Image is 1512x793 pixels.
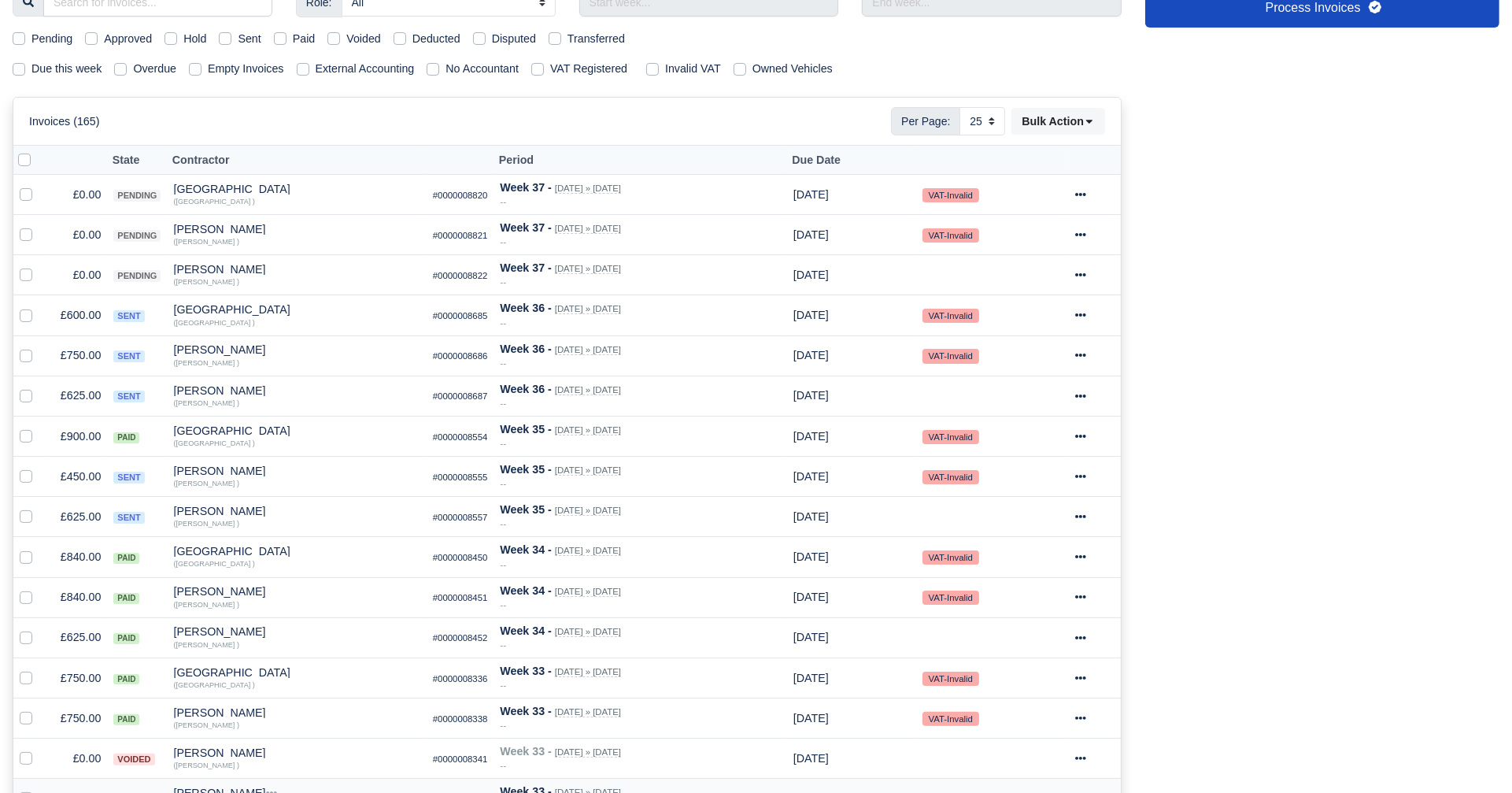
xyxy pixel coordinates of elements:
[107,146,167,175] th: State
[113,633,139,644] span: paid
[433,391,488,401] small: #0000008687
[45,376,107,416] td: £625.00
[173,385,420,396] div: [PERSON_NAME]
[922,550,979,565] small: VAT-Invalid
[173,762,239,769] small: ([PERSON_NAME] )
[1433,717,1512,793] iframe: Chat Widget
[500,261,551,274] strong: Week 37 -
[316,60,415,78] label: External Accounting
[173,319,254,327] small: ([GEOGRAPHIC_DATA] )
[922,228,979,243] small: VAT-Invalid
[500,624,551,637] strong: Week 34 -
[492,30,536,48] label: Disputed
[173,721,239,729] small: ([PERSON_NAME] )
[45,416,107,456] td: £900.00
[555,183,621,194] small: [DATE] » [DATE]
[173,238,239,246] small: ([PERSON_NAME] )
[113,714,139,725] span: paid
[173,304,420,315] div: [GEOGRAPHIC_DATA]
[113,553,139,564] span: paid
[891,107,960,135] span: Per Page:
[793,631,829,643] span: 5 days ago
[433,674,488,684] small: #0000008336
[173,520,239,528] small: ([PERSON_NAME] )
[433,754,488,764] small: #0000008341
[113,512,144,524] span: sent
[45,215,107,255] td: £0.00
[500,584,551,597] strong: Week 34 -
[922,672,979,686] small: VAT-Invalid
[173,224,420,235] div: [PERSON_NAME]
[113,391,144,402] span: sent
[793,591,829,603] span: 5 days ago
[173,586,420,597] div: [PERSON_NAME]
[555,224,621,234] small: [DATE] » [DATE]
[45,699,107,739] td: £750.00
[31,60,102,78] label: Due this week
[555,667,621,677] small: [DATE] » [DATE]
[793,510,829,523] span: 1 day from now
[500,600,506,610] i: --
[445,60,519,78] label: No Accountant
[45,617,107,658] td: £625.00
[433,271,488,280] small: #0000008822
[500,560,506,569] i: --
[500,221,551,234] strong: Week 37 -
[45,739,107,779] td: £0.00
[500,277,506,287] i: --
[793,430,829,443] span: 1 day from now
[793,712,829,724] span: 1 week ago
[500,197,506,206] i: --
[173,439,254,447] small: ([GEOGRAPHIC_DATA] )
[500,705,551,717] strong: Week 33 -
[45,175,107,215] td: £0.00
[500,680,506,690] i: --
[45,255,107,295] td: £0.00
[173,183,420,195] div: [GEOGRAPHIC_DATA]
[555,707,621,717] small: [DATE] » [DATE]
[113,593,139,604] span: paid
[173,480,239,487] small: ([PERSON_NAME] )
[346,30,381,48] label: Voided
[793,188,829,201] span: 2 weeks from now
[173,707,420,718] div: [PERSON_NAME]
[173,641,239,649] small: ([PERSON_NAME] )
[45,658,107,698] td: £750.00
[433,191,488,200] small: #0000008820
[45,497,107,537] td: £625.00
[173,359,239,367] small: ([PERSON_NAME] )
[113,472,144,484] span: sent
[922,309,979,323] small: VAT-Invalid
[793,550,829,563] span: 5 days ago
[113,674,139,685] span: paid
[500,665,551,677] strong: Week 33 -
[133,60,176,78] label: Overdue
[500,423,551,435] strong: Week 35 -
[183,30,206,48] label: Hold
[113,270,161,282] span: pending
[173,344,420,355] div: [PERSON_NAME]
[208,60,284,78] label: Empty Invoices
[433,472,488,482] small: #0000008555
[793,349,829,361] span: 1 week from now
[793,228,829,241] span: 2 weeks from now
[173,667,420,678] div: [GEOGRAPHIC_DATA]
[500,543,551,556] strong: Week 34 -
[173,425,420,436] div: [GEOGRAPHIC_DATA]
[500,343,551,355] strong: Week 36 -
[173,278,239,286] small: ([PERSON_NAME] )
[500,383,551,395] strong: Week 36 -
[173,198,254,206] small: ([GEOGRAPHIC_DATA] )
[173,465,420,476] div: [PERSON_NAME]
[173,546,420,557] div: [GEOGRAPHIC_DATA]
[500,503,551,516] strong: Week 35 -
[555,546,621,556] small: [DATE] » [DATE]
[555,627,621,637] small: [DATE] » [DATE]
[433,553,488,562] small: #0000008450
